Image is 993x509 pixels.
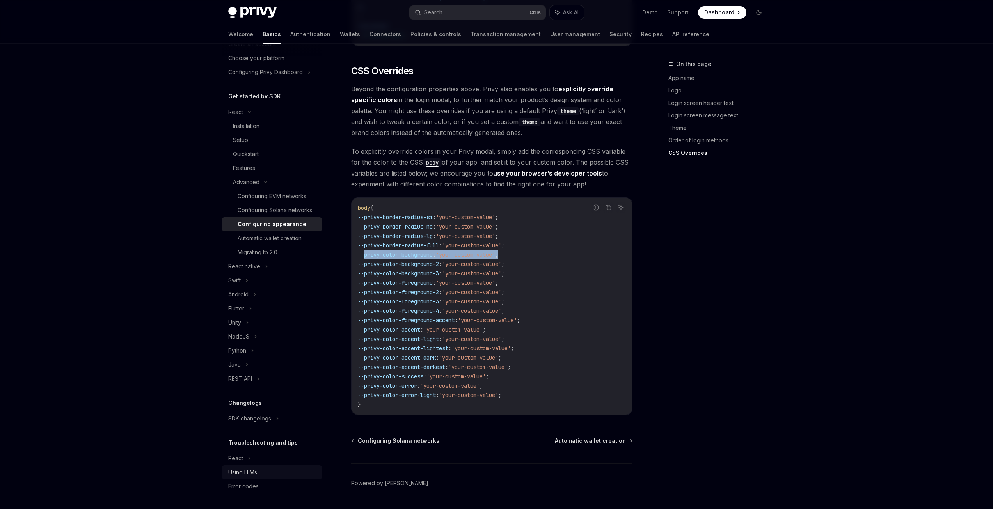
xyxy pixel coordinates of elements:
div: Features [233,163,255,173]
span: --privy-color-background-2 [358,261,439,268]
span: 'your-custom-value' [436,223,495,230]
span: --privy-color-accent-light [358,335,439,342]
span: ; [501,270,504,277]
span: { [370,204,373,211]
span: 'your-custom-value' [436,232,495,239]
span: 'your-custom-value' [442,289,501,296]
span: 'your-custom-value' [448,364,508,371]
span: } [358,401,361,408]
span: : [433,232,436,239]
div: Unity [228,318,241,327]
a: Wallets [340,25,360,44]
a: Transaction management [471,25,541,44]
div: NodeJS [228,332,249,341]
div: Search... [424,8,446,17]
span: --privy-border-radius-sm [358,214,433,221]
a: Recipes [641,25,663,44]
span: ; [486,373,489,380]
span: --privy-border-radius-md [358,223,433,230]
span: 'your-custom-value' [442,242,501,249]
a: Configuring appearance [222,217,322,231]
a: Quickstart [222,147,322,161]
div: Python [228,346,246,355]
span: ; [501,261,504,268]
a: Theme [668,122,771,134]
span: : [433,223,436,230]
span: --privy-color-error [358,382,417,389]
span: 'your-custom-value' [436,251,495,258]
h5: Changelogs [228,398,262,408]
span: Configuring Solana networks [358,437,439,445]
div: Automatic wallet creation [238,234,302,243]
span: : [433,279,436,286]
strong: explicitly override specific colors [351,85,613,104]
a: Order of login methods [668,134,771,147]
span: --privy-border-radius-lg [358,232,433,239]
a: Connectors [369,25,401,44]
span: : [455,317,458,324]
span: ; [501,289,504,296]
div: Configuring EVM networks [238,192,306,201]
div: Migrating to 2.0 [238,248,277,257]
div: Swift [228,276,241,285]
a: App name [668,72,771,84]
span: ; [480,382,483,389]
a: Using LLMs [222,465,322,479]
a: Configuring Solana networks [222,203,322,217]
span: 'your-custom-value' [442,261,501,268]
span: --privy-color-foreground-accent [358,317,455,324]
span: 'your-custom-value' [436,214,495,221]
a: Login screen header text [668,97,771,109]
span: Automatic wallet creation [555,437,626,445]
span: 'your-custom-value' [442,298,501,305]
a: Error codes [222,479,322,493]
span: ; [501,242,504,249]
span: 'your-custom-value' [451,345,511,352]
a: Dashboard [698,6,746,19]
span: 'your-custom-value' [439,392,498,399]
div: React [228,107,243,117]
span: : [423,373,426,380]
div: Using LLMs [228,468,257,477]
span: Dashboard [704,9,734,16]
span: ; [508,364,511,371]
h5: Troubleshooting and tips [228,438,298,447]
span: Ask AI [563,9,579,16]
span: : [436,392,439,399]
a: Support [667,9,689,16]
span: ; [501,298,504,305]
button: Copy the contents from the code block [603,202,613,213]
span: --privy-border-radius-full [358,242,439,249]
span: ; [501,335,504,342]
span: 'your-custom-value' [458,317,517,324]
a: Powered by [PERSON_NAME] [351,479,428,487]
span: --privy-color-foreground-4 [358,307,439,314]
span: ; [483,326,486,333]
span: : [439,335,442,342]
span: ; [501,307,504,314]
div: Advanced [233,177,259,187]
a: use your browser’s developer tools [493,169,602,177]
button: Ask AI [550,5,584,20]
a: body [423,158,442,166]
button: Ask AI [616,202,626,213]
span: CSS Overrides [351,65,414,77]
span: 'your-custom-value' [442,270,501,277]
span: : [439,298,442,305]
span: 'your-custom-value' [442,307,501,314]
a: Security [609,25,632,44]
span: --privy-color-error-light [358,392,436,399]
span: 'your-custom-value' [423,326,483,333]
span: --privy-color-accent-dark [358,354,436,361]
a: Authentication [290,25,330,44]
a: Features [222,161,322,175]
div: Setup [233,135,248,145]
span: : [439,270,442,277]
span: --privy-color-success [358,373,423,380]
span: --privy-color-background [358,251,433,258]
code: theme [557,107,579,115]
span: ; [495,232,498,239]
div: REST API [228,374,252,383]
span: body [358,204,370,211]
span: 'your-custom-value' [436,279,495,286]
